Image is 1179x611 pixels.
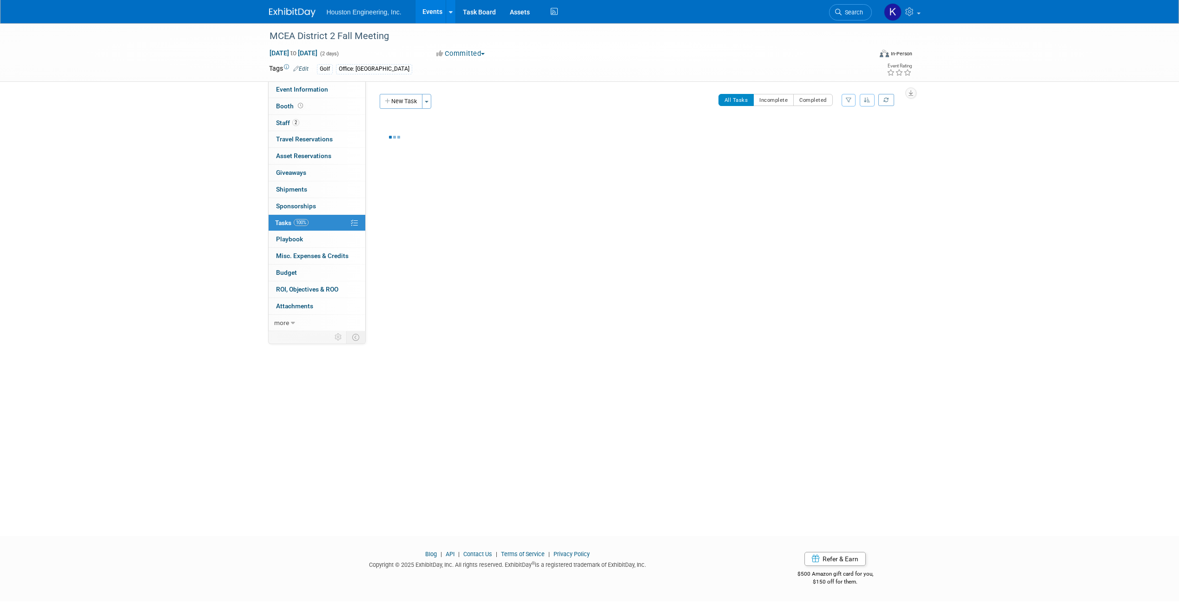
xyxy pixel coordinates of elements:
[438,551,444,558] span: |
[269,131,365,147] a: Travel Reservations
[463,551,492,558] a: Contact Us
[269,115,365,131] a: Staff2
[276,235,303,243] span: Playbook
[494,551,500,558] span: |
[501,551,545,558] a: Terms of Service
[880,50,889,57] img: Format-Inperson.png
[425,551,437,558] a: Blog
[553,551,590,558] a: Privacy Policy
[276,119,299,126] span: Staff
[887,64,912,68] div: Event Rating
[380,94,422,109] button: New Task
[269,248,365,264] a: Misc. Expenses & Credits
[269,98,365,114] a: Booth
[269,281,365,298] a: ROI, Objectives & ROO
[269,148,365,164] a: Asset Reservations
[276,186,307,193] span: Shipments
[269,315,365,331] a: more
[269,298,365,314] a: Attachments
[269,81,365,98] a: Event Information
[718,94,754,106] button: All Tasks
[890,50,912,57] div: In-Person
[293,66,309,72] a: Edit
[269,181,365,198] a: Shipments
[389,136,400,139] img: loading...
[346,331,365,343] td: Toggle Event Tabs
[804,552,866,566] a: Refer & Earn
[274,319,289,326] span: more
[276,202,316,210] span: Sponsorships
[317,64,333,74] div: Golf
[269,8,316,17] img: ExhibitDay
[532,561,535,566] sup: ®
[546,551,552,558] span: |
[456,551,462,558] span: |
[336,64,412,74] div: Office: [GEOGRAPHIC_DATA]
[269,198,365,214] a: Sponsorships
[817,48,913,62] div: Event Format
[829,4,872,20] a: Search
[269,165,365,181] a: Giveaways
[296,102,305,109] span: Booth not reserved yet
[276,269,297,276] span: Budget
[269,265,365,281] a: Budget
[276,102,305,110] span: Booth
[319,51,339,57] span: (2 days)
[276,169,306,176] span: Giveaways
[276,252,349,259] span: Misc. Expenses & Credits
[842,9,863,16] span: Search
[884,3,902,21] img: Kendra Jensen
[276,86,328,93] span: Event Information
[327,8,402,16] span: Houston Engineering, Inc.
[269,64,309,74] td: Tags
[275,219,309,226] span: Tasks
[330,331,347,343] td: Personalize Event Tab Strip
[878,94,894,106] a: Refresh
[446,551,454,558] a: API
[269,49,318,57] span: [DATE] [DATE]
[433,49,488,59] button: Committed
[276,152,331,159] span: Asset Reservations
[760,564,910,585] div: $500 Amazon gift card for you,
[276,286,338,293] span: ROI, Objectives & ROO
[753,94,794,106] button: Incomplete
[760,578,910,586] div: $150 off for them.
[276,302,313,310] span: Attachments
[793,94,833,106] button: Completed
[269,558,747,569] div: Copyright © 2025 ExhibitDay, Inc. All rights reserved. ExhibitDay is a registered trademark of Ex...
[266,28,858,45] div: MCEA District 2 Fall Meeting
[269,215,365,231] a: Tasks100%
[294,219,309,226] span: 100%
[289,49,298,57] span: to
[276,135,333,143] span: Travel Reservations
[292,119,299,126] span: 2
[269,231,365,247] a: Playbook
